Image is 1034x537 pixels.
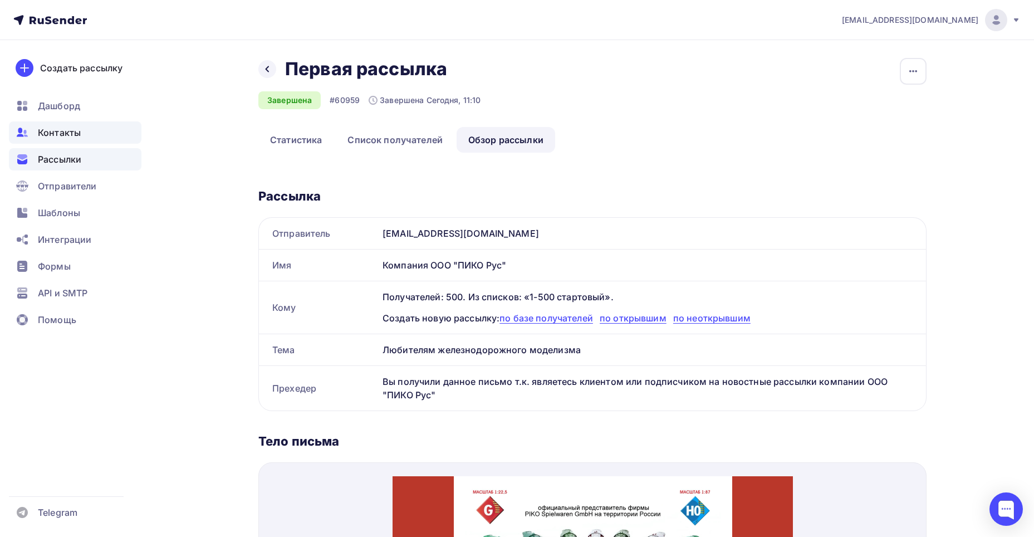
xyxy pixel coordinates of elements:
[9,148,141,170] a: Рассылки
[258,188,927,204] div: Рассылка
[229,284,288,294] strong: Телеграм-PIKO
[259,250,378,281] div: Имя
[378,366,926,411] div: Вы получили данное письмо т.к. являетесь клиентом или подписчиком на новостные рассылки компании ...
[38,99,80,113] span: Дашборд
[124,208,185,218] span: Телеграм канал
[9,95,141,117] a: Дашборд
[38,286,87,300] span: API и SMTP
[72,284,329,328] p: Для этого просто укажите кодовое слово при заказе на сайте , по телефону [PHONE_NUMBER], в мессен...
[38,506,77,519] span: Telegram
[673,313,751,324] span: по неоткрывшим
[38,179,97,193] span: Отправители
[72,262,329,284] span: Каждый новый подписчик получит единовременную скидку 10% при оформлении заказа.
[383,311,913,325] div: Создать новую рассылку:
[72,11,329,137] img: Официальный представитель фирмы PIKO Spielwaren GmbH на территории России
[378,334,926,365] div: Любителям железнодорожного моделизма
[378,250,926,281] div: Компания ООО "ПИКО Рус"
[38,206,80,219] span: Шаблоны
[383,290,913,304] div: Получателей: 500. Из списков: «1-500 стартовый».
[259,218,378,249] div: Отправитель
[170,350,230,360] span: Перейти на сайт
[9,175,141,197] a: Отправители
[457,127,555,153] a: Обзор рассылки
[108,295,175,305] a: [DOMAIN_NAME]
[38,126,81,139] span: Контакты
[38,233,91,246] span: Интеграции
[499,313,593,324] span: по базе получателей
[258,127,334,153] a: Статистика
[330,95,360,106] div: #60959
[159,345,241,365] a: Перейти на сайт
[336,127,454,153] a: Список получателей
[842,14,978,26] span: [EMAIL_ADDRESS][DOMAIN_NAME]
[72,241,329,262] a: [URL][DOMAIN_NAME]
[38,313,76,326] span: Помощь
[72,186,329,284] p: Компания ПИКО РУС – официальный импортер моделей железных дорог PIKO в [GEOGRAPHIC_DATA] рада соо...
[9,121,141,144] a: Контакты
[842,9,1021,31] a: [EMAIL_ADDRESS][DOMAIN_NAME]
[369,95,481,106] div: Завершена Сегодня, 11:10
[285,58,447,80] h2: Первая рассылка
[258,433,927,449] div: Тело письма
[115,155,285,168] span: Уважаемые клиенты и партнёры!
[9,202,141,224] a: Шаблоны
[9,255,141,277] a: Формы
[259,334,378,365] div: Тема
[38,260,71,273] span: Формы
[40,61,122,75] div: Создать рассылку
[600,313,667,324] span: по открывшим
[378,218,926,249] div: [EMAIL_ADDRESS][DOMAIN_NAME]
[259,281,378,334] div: Кому
[259,366,378,411] div: Прехедер
[258,91,321,109] div: Завершена
[62,372,339,441] img: Большая осенняя распродажа
[38,153,81,166] span: Рассылки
